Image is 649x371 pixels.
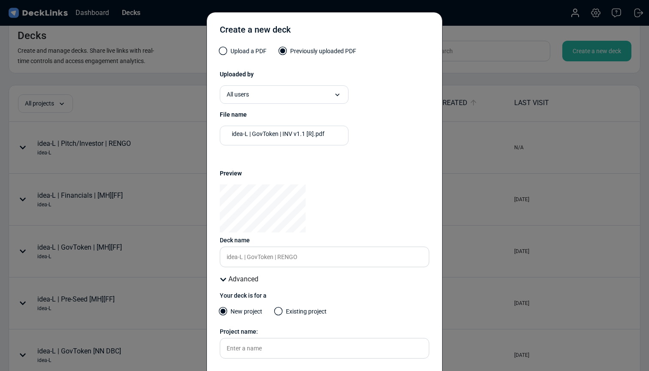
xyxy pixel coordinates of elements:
[220,23,291,40] div: Create a new deck
[220,70,429,79] div: Uploaded by
[220,47,267,60] label: Upload a PDF
[279,47,356,60] label: Previously uploaded PDF
[220,338,429,359] input: Enter a name
[220,307,262,320] label: New project
[232,130,324,139] span: idea-L | GovToken | INV v1.1 [R].pdf
[220,247,429,267] input: Enter a name
[220,236,429,245] div: Deck name
[220,169,429,178] div: Preview
[220,291,429,300] div: Your deck is for a
[220,274,429,284] div: Advanced
[220,110,429,119] div: File name
[275,307,327,320] label: Existing project
[220,85,349,104] div: All users
[220,327,429,336] div: Project name:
